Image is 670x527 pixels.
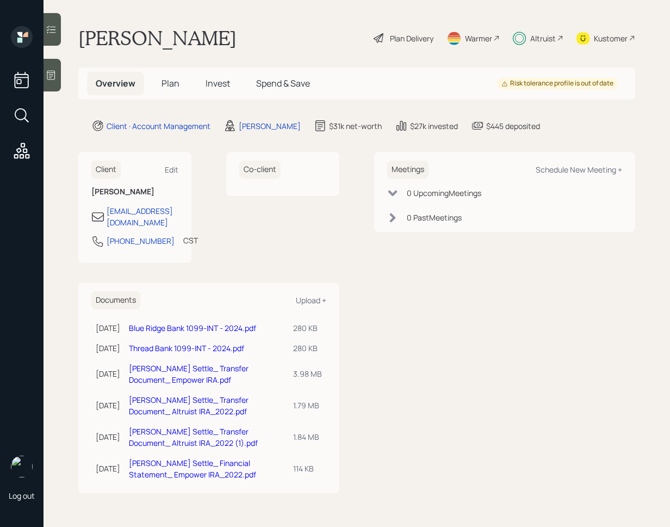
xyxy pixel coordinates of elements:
[293,342,322,354] div: 280 KB
[407,212,462,223] div: 0 Past Meeting s
[256,77,310,89] span: Spend & Save
[407,187,481,199] div: 0 Upcoming Meeting s
[296,295,326,305] div: Upload +
[206,77,230,89] span: Invest
[594,33,628,44] div: Kustomer
[410,120,458,132] div: $27k invested
[239,161,281,179] h6: Co-client
[465,33,492,44] div: Warmer
[107,205,178,228] div: [EMAIL_ADDRESS][DOMAIN_NAME]
[96,368,120,379] div: [DATE]
[11,456,33,477] img: retirable_logo.png
[165,164,178,175] div: Edit
[486,120,540,132] div: $445 deposited
[390,33,433,44] div: Plan Delivery
[91,291,140,309] h6: Documents
[96,77,135,89] span: Overview
[129,395,249,416] a: [PERSON_NAME] Settle_ Transfer Document_ Altruist IRA_2022.pdf
[91,187,178,197] h6: [PERSON_NAME]
[293,322,322,334] div: 280 KB
[129,323,256,333] a: Blue Ridge Bank 1099-INT - 2024.pdf
[530,33,556,44] div: Altruist
[96,463,120,474] div: [DATE]
[96,342,120,354] div: [DATE]
[96,431,120,443] div: [DATE]
[96,322,120,334] div: [DATE]
[501,79,613,88] div: Risk tolerance profile is out of date
[536,164,622,175] div: Schedule New Meeting +
[78,26,237,50] h1: [PERSON_NAME]
[96,400,120,411] div: [DATE]
[183,235,198,246] div: CST
[293,400,322,411] div: 1.79 MB
[91,161,121,179] h6: Client
[293,368,322,379] div: 3.98 MB
[129,458,256,480] a: [PERSON_NAME] Settle_ Financial Statement_ Empower IRA_2022.pdf
[293,431,322,443] div: 1.84 MB
[9,491,35,501] div: Log out
[129,363,249,385] a: [PERSON_NAME] Settle_ Transfer Document_ Empower IRA.pdf
[129,426,258,448] a: [PERSON_NAME] Settle_ Transfer Document_ Altruist IRA_2022 (1).pdf
[162,77,179,89] span: Plan
[293,463,322,474] div: 114 KB
[129,343,244,353] a: Thread Bank 1099-INT - 2024.pdf
[107,235,175,247] div: [PHONE_NUMBER]
[239,120,301,132] div: [PERSON_NAME]
[387,161,429,179] h6: Meetings
[107,120,210,132] div: Client · Account Management
[329,120,382,132] div: $31k net-worth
